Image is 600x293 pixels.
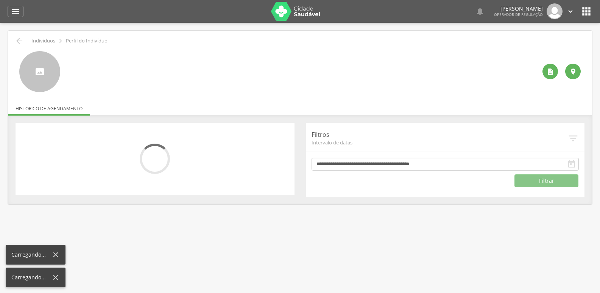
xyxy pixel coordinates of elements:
div: Localização [565,64,581,79]
i:  [567,133,579,144]
span: Intervalo de datas [312,139,568,146]
p: Filtros [312,130,568,139]
i:  [475,7,485,16]
button: Filtrar [514,174,578,187]
div: Carregando... [11,251,51,259]
i:  [547,68,554,75]
i:  [566,7,575,16]
p: [PERSON_NAME] [494,6,543,11]
i: Voltar [15,36,24,45]
a:  [8,6,23,17]
a:  [475,3,485,19]
span: Operador de regulação [494,12,543,17]
i:  [11,7,20,16]
i:  [56,37,65,45]
div: Ver histórico de cadastramento [542,64,558,79]
a:  [566,3,575,19]
i:  [569,68,577,75]
i:  [580,5,592,17]
p: Perfil do Indivíduo [66,38,108,44]
p: Indivíduos [31,38,55,44]
i:  [567,160,576,169]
